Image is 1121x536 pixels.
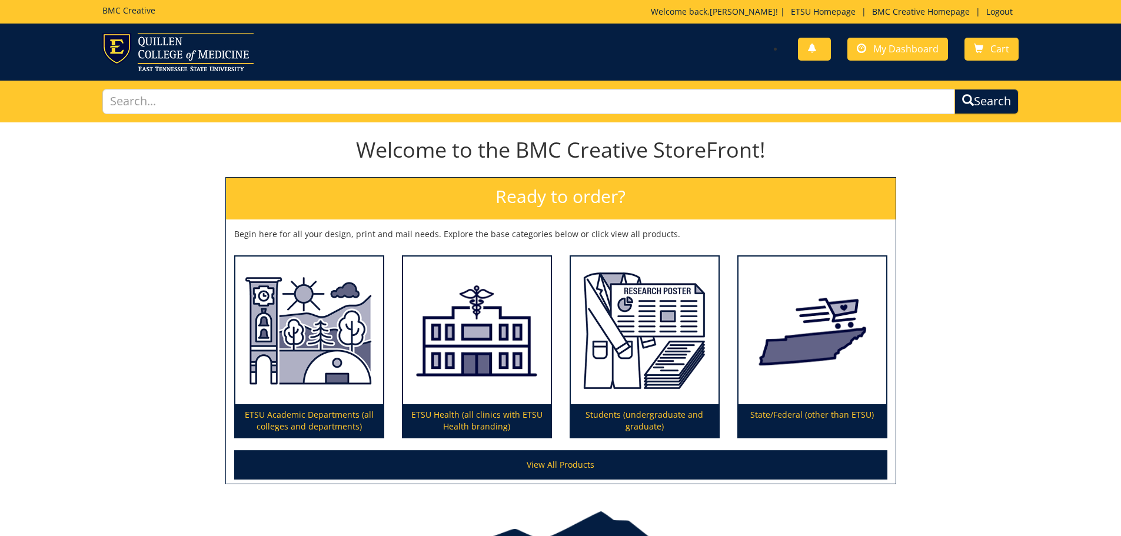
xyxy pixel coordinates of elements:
a: BMC Creative Homepage [866,6,976,17]
img: ETSU Health (all clinics with ETSU Health branding) [403,257,551,405]
a: [PERSON_NAME] [710,6,776,17]
span: My Dashboard [873,42,939,55]
a: ETSU Academic Departments (all colleges and departments) [235,257,383,438]
a: Logout [980,6,1019,17]
p: Students (undergraduate and graduate) [571,404,718,437]
a: My Dashboard [847,38,948,61]
h1: Welcome to the BMC Creative StoreFront! [225,138,896,162]
a: View All Products [234,450,887,480]
img: Students (undergraduate and graduate) [571,257,718,405]
a: Cart [964,38,1019,61]
h5: BMC Creative [102,6,155,15]
img: ETSU logo [102,33,254,71]
a: State/Federal (other than ETSU) [739,257,886,438]
img: ETSU Academic Departments (all colleges and departments) [235,257,383,405]
h2: Ready to order? [226,178,896,219]
p: State/Federal (other than ETSU) [739,404,886,437]
a: ETSU Homepage [785,6,861,17]
input: Search... [102,89,956,114]
a: ETSU Health (all clinics with ETSU Health branding) [403,257,551,438]
p: Begin here for all your design, print and mail needs. Explore the base categories below or click ... [234,228,887,240]
a: Students (undergraduate and graduate) [571,257,718,438]
p: ETSU Academic Departments (all colleges and departments) [235,404,383,437]
img: State/Federal (other than ETSU) [739,257,886,405]
span: Cart [990,42,1009,55]
p: Welcome back, ! | | | [651,6,1019,18]
button: Search [954,89,1019,114]
p: ETSU Health (all clinics with ETSU Health branding) [403,404,551,437]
